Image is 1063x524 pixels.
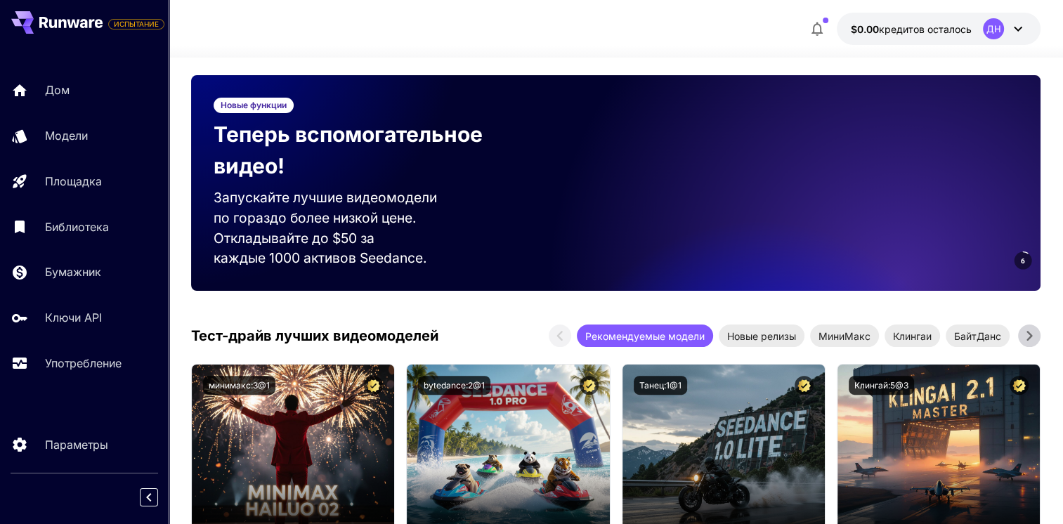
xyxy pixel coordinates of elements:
div: Рекомендуемые модели [577,325,713,347]
button: Свернуть боковую панель [140,488,158,506]
div: МиниМакс [810,325,879,347]
div: БайтДанс [946,325,1010,347]
span: Добавьте свою платежную карту, чтобы обеспечить полную функциональность платформы. [108,15,164,32]
p: Параметры [45,436,108,453]
p: Тест-драйв лучших видеомоделей [191,325,438,346]
p: Теперь вспомогательное видео! [214,119,541,182]
button: Сертифицированная модель – проверена на наилучшую производительность и включает коммерческую лице... [1010,376,1029,395]
div: Клингаи [885,325,940,347]
span: $0.00 [851,23,879,35]
p: Площадка [45,173,102,190]
p: Откладывайте до $50 за каждые 1000 активов Seedance. [214,228,541,269]
button: Танец:1@1 [634,376,687,395]
button: Сертифицированная модель – проверена на наилучшую производительность и включает коммерческую лице... [795,376,814,395]
span: Новые релизы [719,329,804,343]
p: Библиотека [45,218,109,235]
div: Новые релизы [719,325,804,347]
div: ДН [983,18,1004,39]
button: Клингай:5@3 [849,376,914,395]
p: Запускайте лучшие видеомодели по гораздо более низкой цене. [214,188,541,228]
button: Сертифицированная модель – проверена на наилучшую производительность и включает коммерческую лице... [580,376,599,395]
p: Ключи API [45,309,102,326]
span: кредитов осталось [879,23,972,35]
div: Свернуть боковую панель [150,485,169,510]
p: Новые функции [221,99,287,112]
p: Модели [45,127,88,144]
button: Сертифицированная модель – проверена на наилучшую производительность и включает коммерческую лице... [364,376,383,395]
span: БайтДанс [946,329,1010,343]
button: минимакс:3@1 [203,376,275,395]
p: Употребление [45,355,122,372]
span: Клингаи [885,329,940,343]
button: bytedance:2@1 [418,376,490,395]
span: МиниМакс [810,329,879,343]
p: Бумажник [45,263,101,280]
span: ИСПЫТАНИЕ [109,19,164,30]
span: Рекомендуемые модели [577,329,713,343]
p: Дом [45,81,70,98]
button: $0.00ДН [837,13,1041,45]
span: 6 [1021,256,1025,266]
div: $0.00 [851,22,972,37]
